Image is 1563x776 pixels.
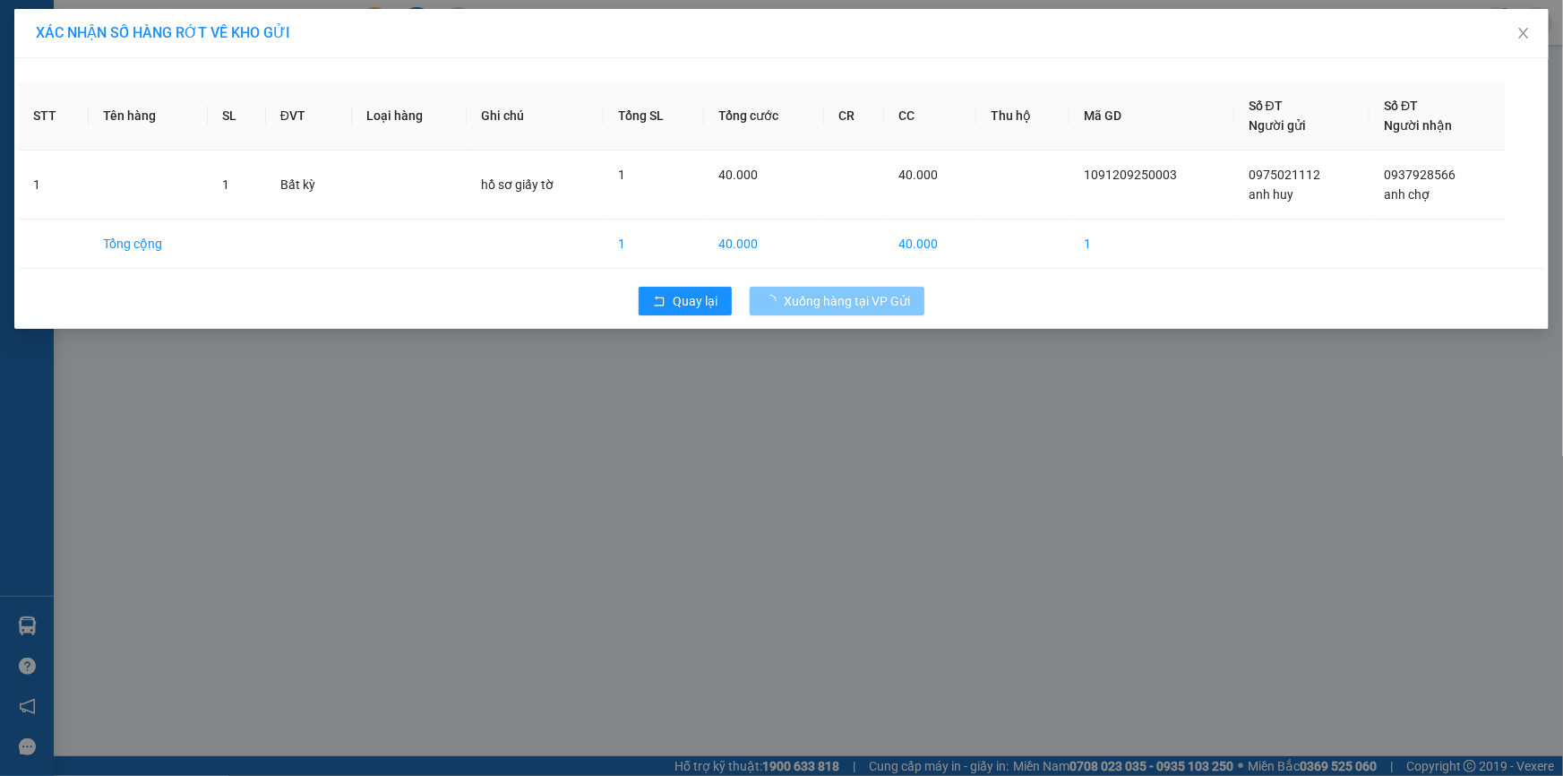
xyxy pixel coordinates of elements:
[1069,82,1234,151] th: Mã GD
[639,287,732,315] button: rollbackQuay lại
[750,287,924,315] button: Xuống hàng tại VP Gửi
[824,82,885,151] th: CR
[19,151,89,220] td: 1
[1384,168,1456,182] span: 0937928566
[704,220,824,269] td: 40.000
[89,82,207,151] th: Tên hàng
[718,168,758,182] span: 40.000
[208,82,266,151] th: SL
[36,24,290,41] span: XÁC NHẬN SỐ HÀNG RỚT VỀ KHO GỬI
[467,82,604,151] th: Ghi chú
[1384,118,1452,133] span: Người nhận
[1069,220,1234,269] td: 1
[1249,187,1293,202] span: anh huy
[784,291,910,311] span: Xuống hàng tại VP Gửi
[764,295,784,307] span: loading
[1249,99,1283,113] span: Số ĐT
[89,220,207,269] td: Tổng cộng
[1384,99,1418,113] span: Số ĐT
[1249,118,1306,133] span: Người gửi
[884,82,976,151] th: CC
[352,82,467,151] th: Loại hàng
[1516,26,1531,40] span: close
[884,220,976,269] td: 40.000
[1499,9,1549,59] button: Close
[604,82,704,151] th: Tổng SL
[1084,168,1177,182] span: 1091209250003
[222,177,229,192] span: 1
[976,82,1069,151] th: Thu hộ
[653,295,666,309] span: rollback
[1384,187,1430,202] span: anh chợ
[604,220,704,269] td: 1
[704,82,824,151] th: Tổng cước
[19,82,89,151] th: STT
[673,291,717,311] span: Quay lại
[481,177,554,192] span: hồ sơ giấy tờ
[1249,168,1320,182] span: 0975021112
[898,168,938,182] span: 40.000
[266,151,352,220] td: Bất kỳ
[266,82,352,151] th: ĐVT
[618,168,625,182] span: 1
